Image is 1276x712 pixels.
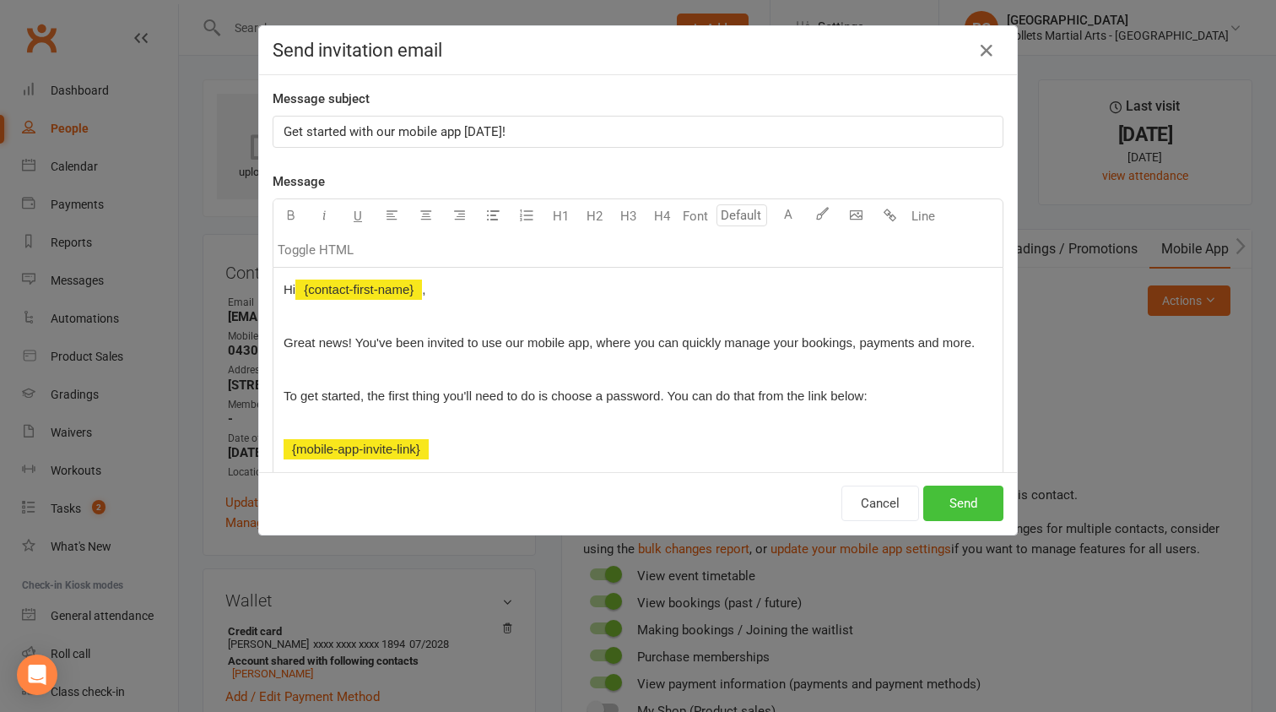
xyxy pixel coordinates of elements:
button: Close [973,37,1000,64]
button: Send [923,486,1003,521]
button: Cancel [841,486,919,521]
button: Line [906,199,940,233]
button: H2 [577,199,611,233]
button: Toggle HTML [273,233,358,267]
button: H4 [645,199,679,233]
input: Default [716,204,767,226]
span: , [422,282,425,296]
label: Message [273,171,325,192]
button: H1 [543,199,577,233]
button: U [341,199,375,233]
label: Message subject [273,89,370,109]
span: U [354,209,362,224]
span: To get started, the first thing you'll need to do is choose a password. You can do that from the ... [284,389,868,403]
div: Open Intercom Messenger [17,655,57,695]
span: Get started with our mobile app [DATE]! [284,124,506,139]
button: Font [679,199,712,233]
button: H3 [611,199,645,233]
span: Hi [284,282,295,296]
span: Great news! You've been invited to use our mobile app, where you can quickly manage your bookings... [284,335,975,350]
button: A [771,199,805,233]
h4: Send invitation email [273,40,1003,61]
